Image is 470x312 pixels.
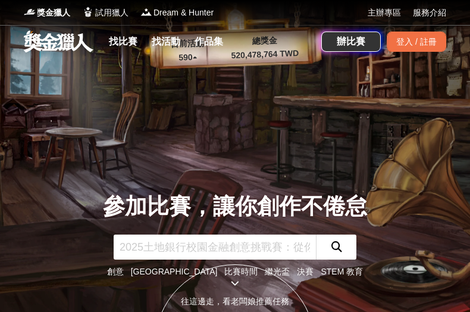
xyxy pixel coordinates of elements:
[24,6,36,18] img: Logo
[104,33,142,50] a: 找比賽
[297,267,314,276] a: 決賽
[155,295,315,308] div: 往這邊走，看老闆娘推薦任務
[211,46,319,63] p: 520,478,764 TWD
[82,6,94,18] img: Logo
[321,267,363,276] a: STEM 教育
[153,7,214,19] span: Dream & Hunter
[131,267,218,276] a: [GEOGRAPHIC_DATA]
[368,7,401,19] a: 主辦專區
[140,6,152,18] img: Logo
[140,7,214,19] a: LogoDream & Hunter
[82,7,129,19] a: Logo試用獵人
[321,32,381,52] a: 辦比賽
[114,235,316,260] input: 2025土地銀行校園金融創意挑戰賽：從你出發 開啟智慧金融新頁
[164,51,212,65] p: 590 ▴
[190,33,228,50] a: 作品集
[37,7,70,19] span: 獎金獵人
[95,7,129,19] span: 試用獵人
[24,7,70,19] a: Logo獎金獵人
[107,267,124,276] a: 創意
[413,7,446,19] a: 服務介紹
[147,33,185,50] a: 找活動
[387,32,446,52] div: 登入 / 註冊
[103,190,367,223] div: 參加比賽，讓你創作不倦怠
[265,267,290,276] a: 繼光盃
